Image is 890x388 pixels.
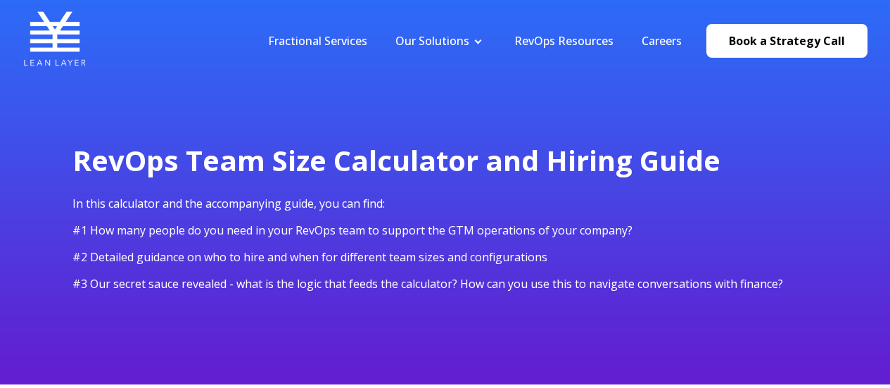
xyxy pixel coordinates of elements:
span: #2 Detailed guidance on who to hire and when for different team sizes and configurations [72,249,547,265]
span: #1 How many people do you need in your RevOps team to support the GTM operations of your company? [72,223,632,238]
div: Navigation Menu [254,33,696,49]
span: #3 Our secret sauce revealed - what is the logic that feeds the calculator? How can you use this ... [72,276,783,292]
a: Careers [642,33,682,49]
span: In this calculator and the accompanying guide, you can find: [72,196,385,211]
a: Our Solutions [395,33,469,49]
a: RevOps Resources [514,33,614,49]
img: Lean Layer Logo [23,7,87,70]
span: RevOps Team Size Calculator and Hiring Guide [72,141,720,180]
a: Book a Strategy Call [706,24,867,58]
a: Fractional Services [268,33,367,49]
